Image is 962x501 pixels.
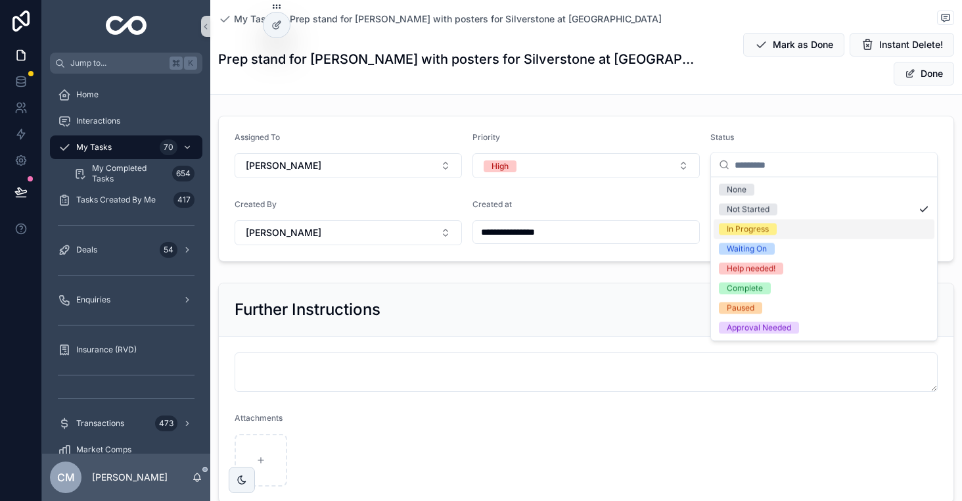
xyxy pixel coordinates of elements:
span: Status [710,132,734,142]
a: My Completed Tasks654 [66,162,202,185]
h1: Prep stand for [PERSON_NAME] with posters for Silverstone at [GEOGRAPHIC_DATA] [218,50,695,68]
a: Home [50,83,202,107]
a: My Tasks70 [50,135,202,159]
span: Market Comps [76,444,131,455]
div: 473 [155,416,177,431]
button: Select Button [235,153,462,178]
span: Jump to... [70,58,164,68]
a: Insurance (RVD) [50,338,202,362]
span: CM [57,469,75,485]
span: Attachments [235,413,283,423]
div: 654 [172,166,195,181]
p: [PERSON_NAME] [92,471,168,484]
div: Approval Needed [727,322,791,334]
span: Instant Delete! [879,38,943,51]
span: Deals [76,245,97,255]
a: Deals54 [50,238,202,262]
span: Priority [472,132,500,142]
img: App logo [106,16,147,37]
span: Enquiries [76,295,110,305]
div: Suggestions [711,178,937,341]
span: Mark as Done [773,38,833,51]
span: [PERSON_NAME] [246,226,321,239]
a: Interactions [50,109,202,133]
span: Created By [235,199,277,209]
div: Help needed! [727,263,775,275]
div: Not Started [727,204,769,216]
button: Select Button [472,153,700,178]
a: Tasks Created By Me417 [50,188,202,212]
div: 54 [160,242,177,258]
div: scrollable content [42,74,210,454]
span: Transactions [76,418,124,429]
div: Paused [727,302,754,314]
a: Enquiries [50,288,202,312]
span: Created at [472,199,512,209]
span: K [185,58,196,68]
button: Done [894,62,954,85]
div: High [492,160,509,172]
div: Waiting On [727,243,767,255]
span: [PERSON_NAME] [246,159,321,172]
button: Mark as Done [743,33,844,57]
span: My Completed Tasks [92,163,167,184]
span: Home [76,89,99,100]
span: Assigned To [235,132,280,142]
span: My Tasks [234,12,277,26]
button: Select Button [235,220,462,245]
button: Instant Delete! [850,33,954,57]
span: My Tasks [76,142,112,153]
a: Market Comps [50,438,202,462]
a: Prep stand for [PERSON_NAME] with posters for Silverstone at [GEOGRAPHIC_DATA] [290,12,662,26]
div: 70 [160,139,177,155]
h2: Further Instructions [235,299,380,320]
button: Jump to...K [50,53,202,74]
div: Complete [727,283,763,295]
div: 417 [173,192,195,208]
span: Insurance (RVD) [76,345,137,355]
div: None [727,184,746,196]
a: Transactions473 [50,412,202,435]
a: My Tasks [218,12,277,26]
div: In Progress [727,224,769,235]
span: Tasks Created By Me [76,195,156,205]
span: Interactions [76,116,120,126]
